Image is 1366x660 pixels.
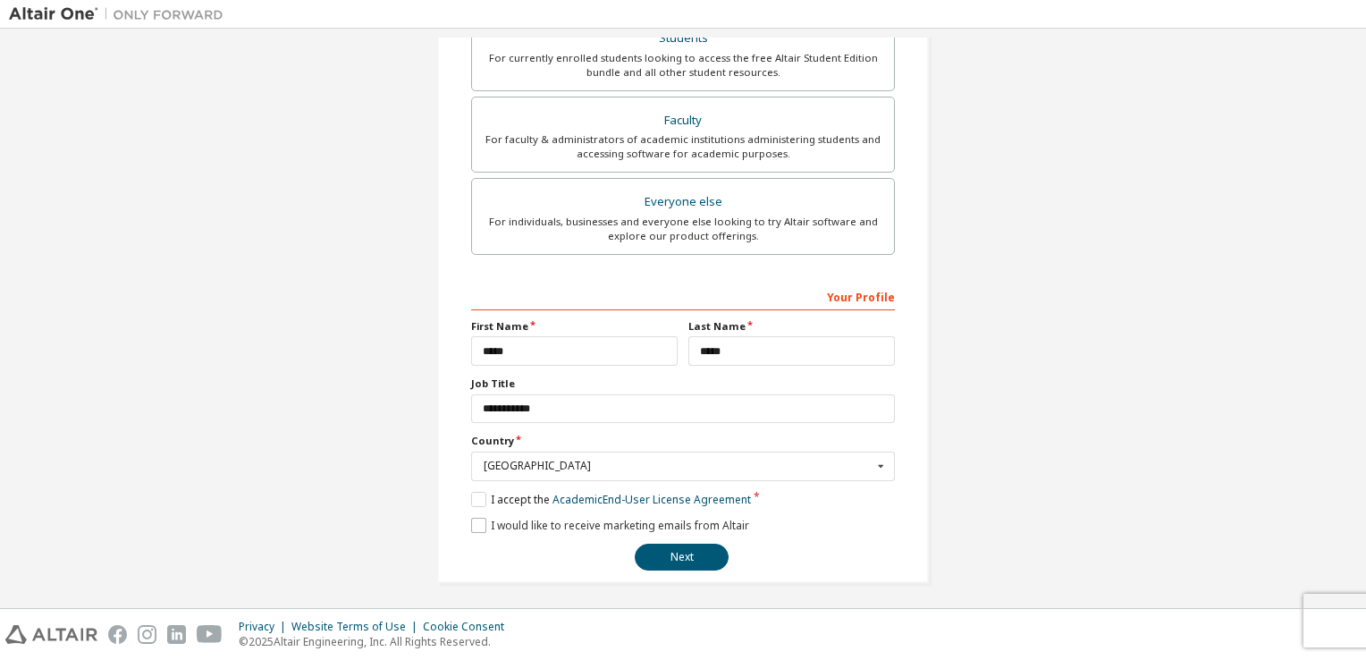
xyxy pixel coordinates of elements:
[471,282,895,310] div: Your Profile
[5,625,97,644] img: altair_logo.svg
[108,625,127,644] img: facebook.svg
[483,51,883,80] div: For currently enrolled students looking to access the free Altair Student Edition bundle and all ...
[483,132,883,161] div: For faculty & administrators of academic institutions administering students and accessing softwa...
[197,625,223,644] img: youtube.svg
[552,492,751,507] a: Academic End-User License Agreement
[688,319,895,334] label: Last Name
[471,319,678,334] label: First Name
[483,108,883,133] div: Faculty
[471,518,749,533] label: I would like to receive marketing emails from Altair
[423,620,515,634] div: Cookie Consent
[291,620,423,634] div: Website Terms of Use
[635,544,729,571] button: Next
[167,625,186,644] img: linkedin.svg
[483,215,883,243] div: For individuals, businesses and everyone else looking to try Altair software and explore our prod...
[239,634,515,649] p: © 2025 Altair Engineering, Inc. All Rights Reserved.
[239,620,291,634] div: Privacy
[483,190,883,215] div: Everyone else
[471,492,751,507] label: I accept the
[483,26,883,51] div: Students
[9,5,232,23] img: Altair One
[471,377,895,391] label: Job Title
[471,434,895,448] label: Country
[138,625,156,644] img: instagram.svg
[484,461,873,471] div: [GEOGRAPHIC_DATA]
